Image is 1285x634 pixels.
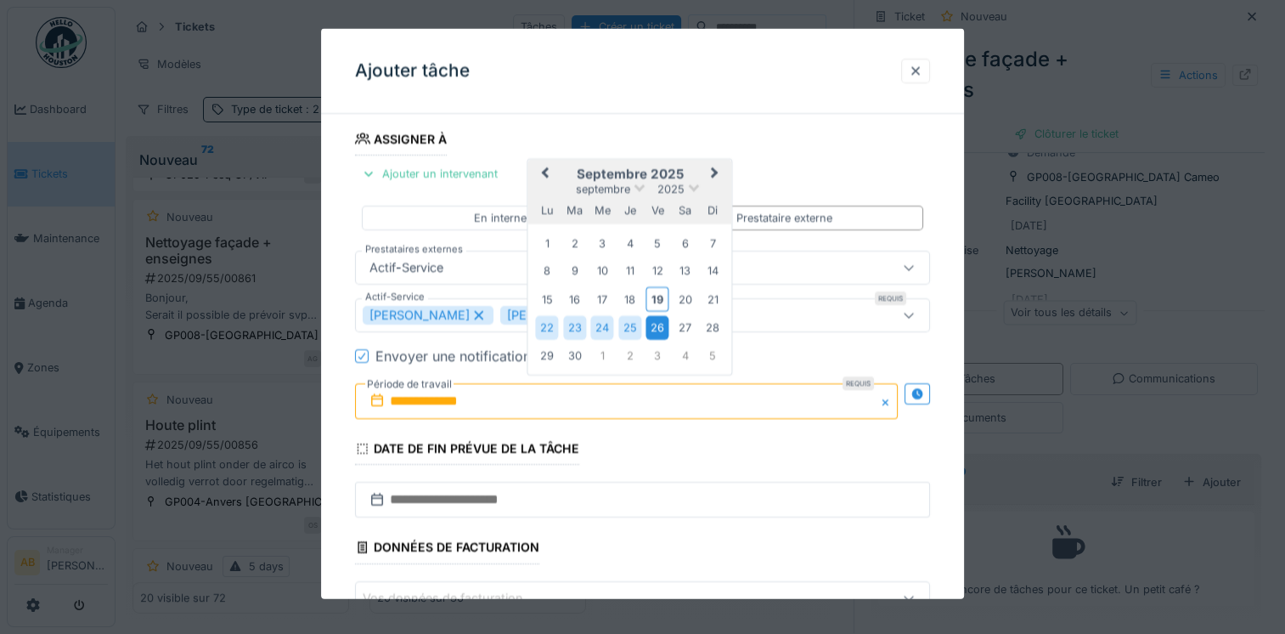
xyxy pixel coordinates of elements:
[591,231,614,254] div: Choose mercredi 3 septembre 2025
[646,286,669,311] div: Choose vendredi 19 septembre 2025
[591,259,614,282] div: Choose mercredi 10 septembre 2025
[362,290,428,304] label: Actif-Service
[591,316,614,339] div: Choose mercredi 24 septembre 2025
[362,242,466,257] label: Prestataires externes
[355,60,470,82] h3: Ajouter tâche
[646,259,669,282] div: Choose vendredi 12 septembre 2025
[500,306,631,325] div: [PERSON_NAME]
[646,198,669,221] div: vendredi
[363,588,547,607] div: Vos données de facturation
[375,346,700,366] div: Envoyer une notification au prestataire de services
[355,126,447,155] div: Assigner à
[528,166,732,181] h2: septembre 2025
[646,231,669,254] div: Choose vendredi 5 septembre 2025
[618,198,641,221] div: jeudi
[657,183,685,195] span: 2025
[673,231,696,254] div: Choose samedi 6 septembre 2025
[474,210,527,226] div: En interne
[363,306,493,325] div: [PERSON_NAME]
[703,161,730,188] button: Next Month
[563,316,586,339] div: Choose mardi 23 septembre 2025
[355,436,579,465] div: Date de fin prévue de la tâche
[673,198,696,221] div: samedi
[536,343,559,366] div: Choose lundi 29 septembre 2025
[875,292,906,305] div: Requis
[701,198,724,221] div: dimanche
[533,229,726,368] div: Month septembre, 2025
[673,343,696,366] div: Choose samedi 4 octobre 2025
[879,383,898,419] button: Close
[536,316,559,339] div: Choose lundi 22 septembre 2025
[355,535,539,563] div: Données de facturation
[363,258,450,277] div: Actif-Service
[563,287,586,310] div: Choose mardi 16 septembre 2025
[618,316,641,339] div: Choose jeudi 25 septembre 2025
[355,161,504,184] div: Ajouter un intervenant
[536,198,559,221] div: lundi
[618,259,641,282] div: Choose jeudi 11 septembre 2025
[701,316,724,339] div: Choose dimanche 28 septembre 2025
[536,231,559,254] div: Choose lundi 1 septembre 2025
[701,343,724,366] div: Choose dimanche 5 octobre 2025
[673,259,696,282] div: Choose samedi 13 septembre 2025
[563,231,586,254] div: Choose mardi 2 septembre 2025
[530,161,557,188] button: Previous Month
[618,231,641,254] div: Choose jeudi 4 septembre 2025
[673,316,696,339] div: Choose samedi 27 septembre 2025
[365,375,454,393] label: Période de travail
[591,343,614,366] div: Choose mercredi 1 octobre 2025
[536,259,559,282] div: Choose lundi 8 septembre 2025
[591,198,614,221] div: mercredi
[563,343,586,366] div: Choose mardi 30 septembre 2025
[701,231,724,254] div: Choose dimanche 7 septembre 2025
[701,259,724,282] div: Choose dimanche 14 septembre 2025
[563,198,586,221] div: mardi
[736,210,832,226] div: Prestataire externe
[673,287,696,310] div: Choose samedi 20 septembre 2025
[618,343,641,366] div: Choose jeudi 2 octobre 2025
[646,316,669,339] div: Choose vendredi 26 septembre 2025
[701,287,724,310] div: Choose dimanche 21 septembre 2025
[591,287,614,310] div: Choose mercredi 17 septembre 2025
[576,183,630,195] span: septembre
[618,287,641,310] div: Choose jeudi 18 septembre 2025
[646,343,669,366] div: Choose vendredi 3 octobre 2025
[843,376,874,390] div: Requis
[563,259,586,282] div: Choose mardi 9 septembre 2025
[536,287,559,310] div: Choose lundi 15 septembre 2025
